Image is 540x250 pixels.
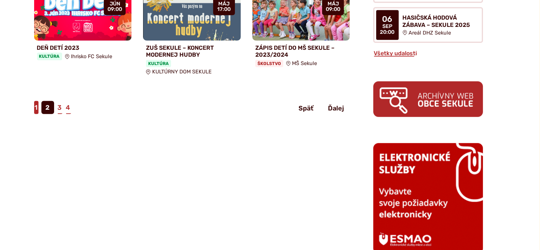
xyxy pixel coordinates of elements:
[299,104,314,112] span: Späť
[217,7,231,12] span: 17:00
[107,1,122,7] span: jún
[293,102,320,115] a: Späť
[322,102,350,115] a: Ďalej
[71,53,112,60] span: Ihrisko FC Sekule
[373,7,483,43] a: HASIČSKÁ HODOVÁ ZÁBAVA – SEKULE 2025 Areál DHZ Sekule 06 sep 20:00
[37,44,129,51] h4: DEŇ DETÍ 2023
[373,50,418,57] a: Všetky udalosti
[37,53,62,60] span: Kultúra
[326,1,340,7] span: máj
[41,101,54,114] span: 2
[152,69,212,75] span: KULTÚRNY DOM SEKULE
[373,81,483,117] img: archiv.png
[57,101,62,114] a: 3
[292,60,317,66] span: MŠ Sekule
[34,101,38,114] a: 1
[217,1,231,7] span: máj
[255,44,347,58] h4: ZÁPIS DETÍ DO MŠ SEKULE – 2023/2024
[146,60,171,67] span: Kultúra
[326,7,340,12] span: 09:00
[146,44,238,58] h4: ZUŠ SEKULE – KONCERT MODERNEJ HUDBY
[65,101,71,114] a: 4
[328,104,344,112] span: Ďalej
[107,7,122,12] span: 09:00
[255,60,283,67] span: ŠKOLSTVO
